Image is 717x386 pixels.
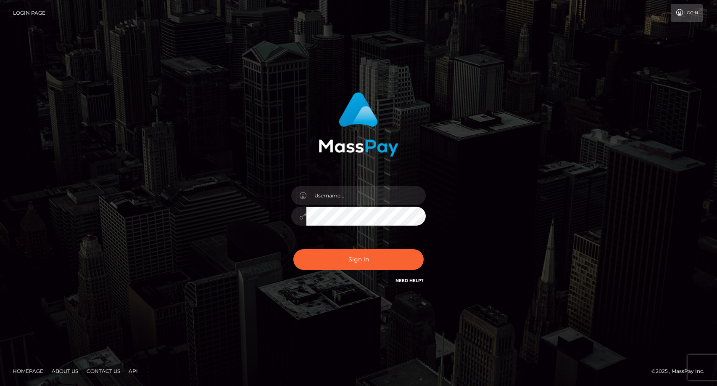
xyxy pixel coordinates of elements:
[83,365,124,378] a: Contact Us
[395,278,424,283] a: Need Help?
[319,92,398,157] img: MassPay Login
[9,365,47,378] a: Homepage
[671,4,703,22] a: Login
[48,365,82,378] a: About Us
[125,365,141,378] a: API
[13,4,45,22] a: Login Page
[306,186,426,205] input: Username...
[293,249,424,270] button: Sign in
[651,367,711,376] div: © 2025 , MassPay Inc.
